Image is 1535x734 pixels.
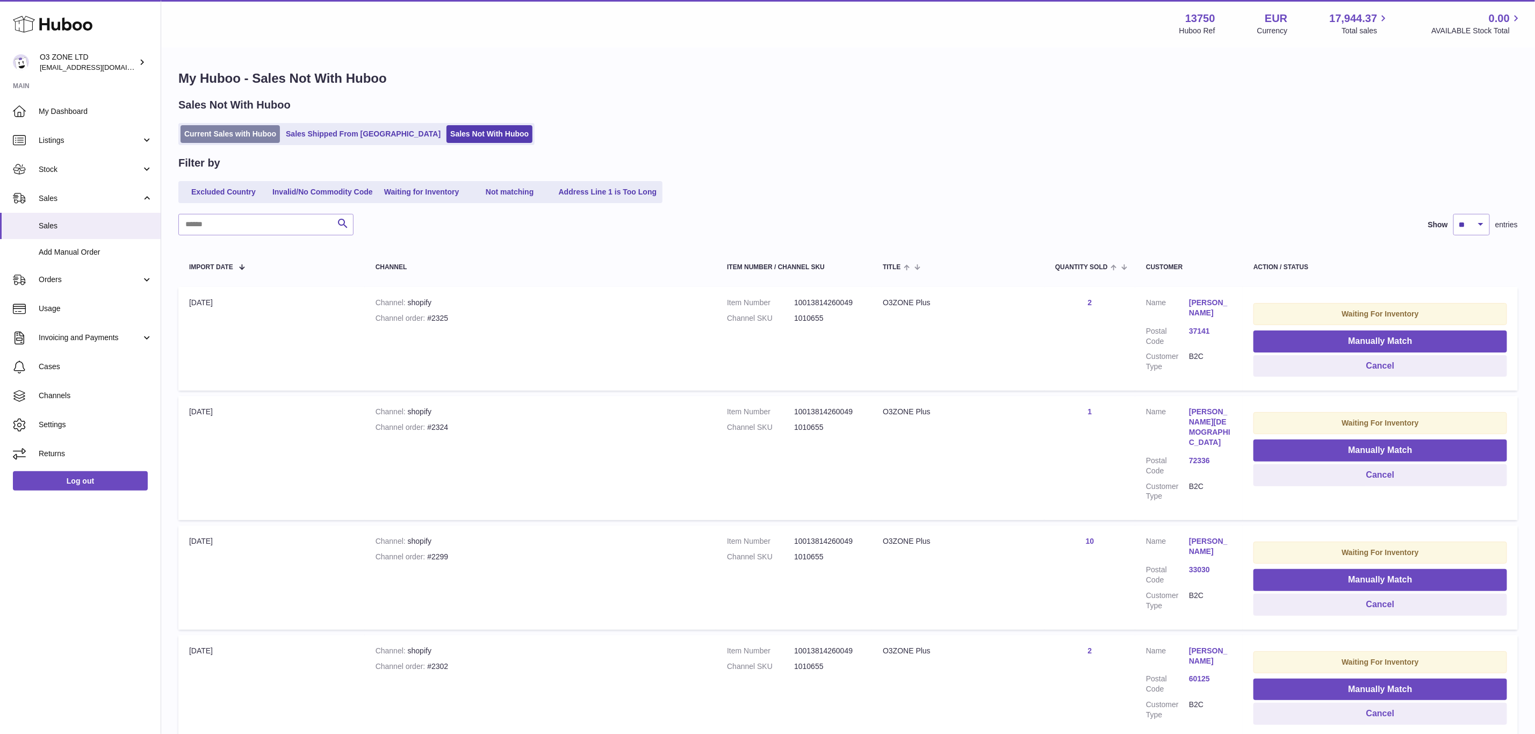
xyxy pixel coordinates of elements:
[39,221,153,231] span: Sales
[376,314,428,322] strong: Channel order
[39,275,141,285] span: Orders
[1146,264,1232,271] div: Customer
[727,661,794,672] dt: Channel SKU
[794,422,861,433] dd: 1010655
[1342,26,1389,36] span: Total sales
[1146,700,1189,720] dt: Customer Type
[1179,26,1215,36] div: Huboo Ref
[1265,11,1287,26] strong: EUR
[1146,326,1189,347] dt: Postal Code
[376,662,428,671] strong: Channel order
[376,264,705,271] div: Channel
[1342,310,1418,318] strong: Waiting For Inventory
[376,298,408,307] strong: Channel
[1428,220,1448,230] label: Show
[1146,646,1189,669] dt: Name
[1489,11,1510,26] span: 0.00
[376,537,408,545] strong: Channel
[883,646,1034,656] div: O3ZONE Plus
[376,552,705,562] div: #2299
[794,536,861,546] dd: 10013814260049
[376,536,705,546] div: shopify
[1495,220,1518,230] span: entries
[1146,456,1189,476] dt: Postal Code
[13,471,148,491] a: Log out
[1253,594,1507,616] button: Cancel
[269,183,377,201] a: Invalid/No Commodity Code
[1253,679,1507,701] button: Manually Match
[39,391,153,401] span: Channels
[282,125,444,143] a: Sales Shipped From [GEOGRAPHIC_DATA]
[1253,330,1507,352] button: Manually Match
[1146,298,1189,321] dt: Name
[1189,646,1232,666] a: [PERSON_NAME]
[467,183,553,201] a: Not matching
[178,396,365,520] td: [DATE]
[1088,407,1092,416] a: 1
[1253,264,1507,271] div: Action / Status
[727,407,794,417] dt: Item Number
[1257,26,1288,36] div: Currency
[39,247,153,257] span: Add Manual Order
[39,106,153,117] span: My Dashboard
[794,552,861,562] dd: 1010655
[376,422,705,433] div: #2324
[794,646,861,656] dd: 10013814260049
[446,125,532,143] a: Sales Not With Huboo
[1253,703,1507,725] button: Cancel
[883,407,1034,417] div: O3ZONE Plus
[1431,26,1522,36] span: AVAILABLE Stock Total
[794,407,861,417] dd: 10013814260049
[1055,264,1108,271] span: Quantity Sold
[39,420,153,430] span: Settings
[1189,407,1232,448] a: [PERSON_NAME][DEMOGRAPHIC_DATA]
[1189,351,1232,372] dd: B2C
[1431,11,1522,36] a: 0.00 AVAILABLE Stock Total
[1189,591,1232,611] dd: B2C
[376,661,705,672] div: #2302
[1088,646,1092,655] a: 2
[39,164,141,175] span: Stock
[883,264,900,271] span: Title
[794,661,861,672] dd: 1010655
[794,298,861,308] dd: 10013814260049
[39,449,153,459] span: Returns
[1146,674,1189,694] dt: Postal Code
[1146,351,1189,372] dt: Customer Type
[1189,536,1232,557] a: [PERSON_NAME]
[1185,11,1215,26] strong: 13750
[1189,700,1232,720] dd: B2C
[178,287,365,391] td: [DATE]
[376,298,705,308] div: shopify
[1086,537,1094,545] a: 10
[1342,548,1418,557] strong: Waiting For Inventory
[178,98,291,112] h2: Sales Not With Huboo
[883,298,1034,308] div: O3ZONE Plus
[1189,326,1232,336] a: 37141
[1146,481,1189,502] dt: Customer Type
[1146,565,1189,585] dt: Postal Code
[727,313,794,323] dt: Channel SKU
[39,362,153,372] span: Cases
[376,407,705,417] div: shopify
[727,264,861,271] div: Item Number / Channel SKU
[181,183,266,201] a: Excluded Country
[1329,11,1389,36] a: 17,944.37 Total sales
[1189,674,1232,684] a: 60125
[1146,591,1189,611] dt: Customer Type
[39,333,141,343] span: Invoicing and Payments
[1189,298,1232,318] a: [PERSON_NAME]
[1253,355,1507,377] button: Cancel
[1189,481,1232,502] dd: B2C
[39,304,153,314] span: Usage
[178,70,1518,87] h1: My Huboo - Sales Not With Huboo
[376,423,428,431] strong: Channel order
[181,125,280,143] a: Current Sales with Huboo
[883,536,1034,546] div: O3ZONE Plus
[1342,658,1418,666] strong: Waiting For Inventory
[727,552,794,562] dt: Channel SKU
[1146,407,1189,450] dt: Name
[1189,565,1232,575] a: 33030
[727,646,794,656] dt: Item Number
[178,156,220,170] h2: Filter by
